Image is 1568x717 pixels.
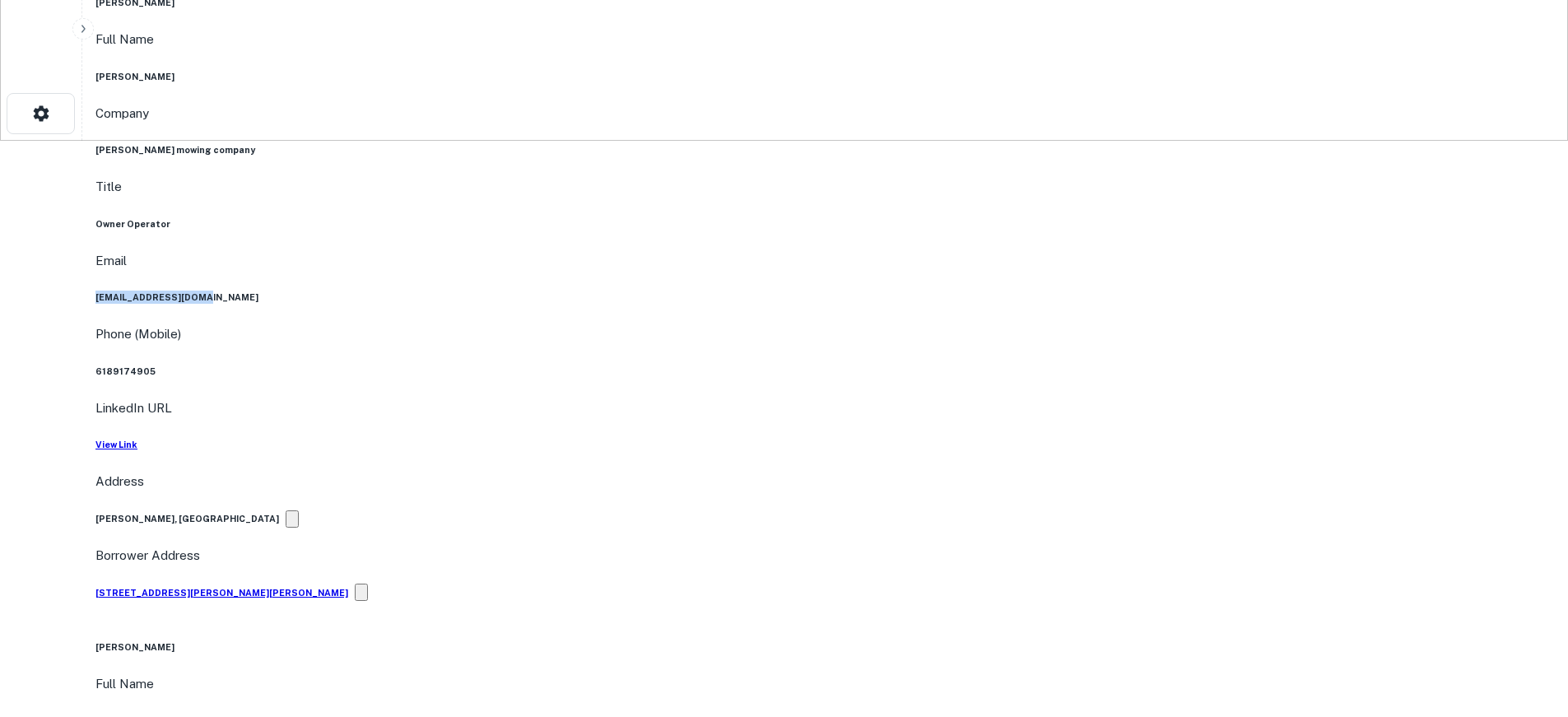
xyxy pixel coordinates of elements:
[95,365,1555,378] h6: 6189174905
[95,70,1555,83] h6: [PERSON_NAME]
[95,143,1555,156] h6: [PERSON_NAME] mowing company
[355,584,368,601] button: Copy Address
[95,472,1555,491] p: Address
[95,177,1555,197] p: Title
[95,546,1555,566] p: Borrower Address
[95,566,348,620] a: [STREET_ADDRESS][PERSON_NAME][PERSON_NAME]
[1486,585,1568,664] iframe: Chat Widget
[95,30,1555,49] p: Full Name
[95,251,1555,271] p: Email
[95,674,1555,694] p: Full Name
[95,512,279,525] h6: [PERSON_NAME], [GEOGRAPHIC_DATA]
[95,586,348,599] h6: [STREET_ADDRESS][PERSON_NAME][PERSON_NAME]
[95,640,1555,654] h6: [PERSON_NAME]
[95,438,1555,451] a: View Link
[95,291,1555,304] h6: [EMAIL_ADDRESS][DOMAIN_NAME]
[286,510,299,528] button: Copy Address
[95,217,1555,230] h6: Owner Operator
[95,324,181,344] p: Phone (Mobile)
[95,398,1555,418] p: LinkedIn URL
[95,104,1555,123] p: Company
